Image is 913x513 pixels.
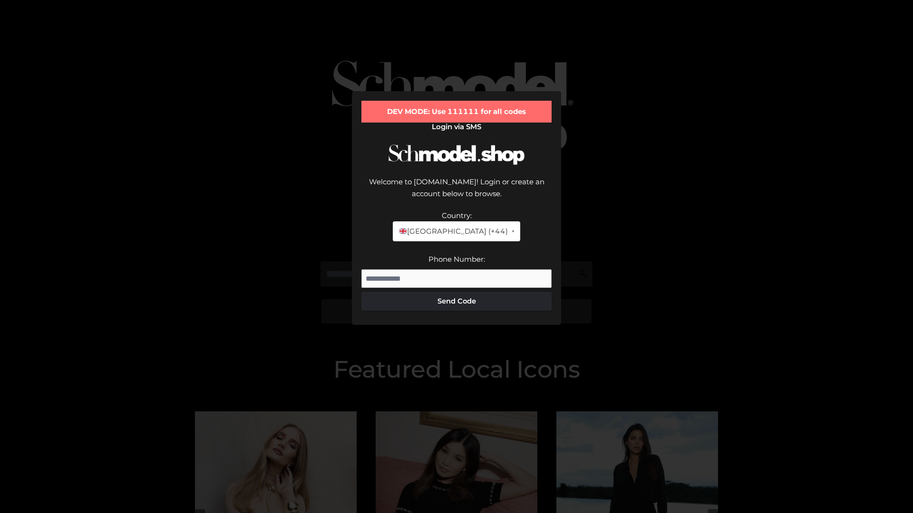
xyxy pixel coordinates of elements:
label: Phone Number: [428,255,485,264]
label: Country: [442,211,472,220]
div: Welcome to [DOMAIN_NAME]! Login or create an account below to browse. [361,176,552,209]
button: Send Code [361,292,552,311]
img: Schmodel Logo [385,136,528,173]
h2: Login via SMS [361,123,552,131]
div: DEV MODE: Use 111111 for all codes [361,101,552,123]
img: 🇬🇧 [399,228,407,235]
span: [GEOGRAPHIC_DATA] (+44) [398,225,507,237]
